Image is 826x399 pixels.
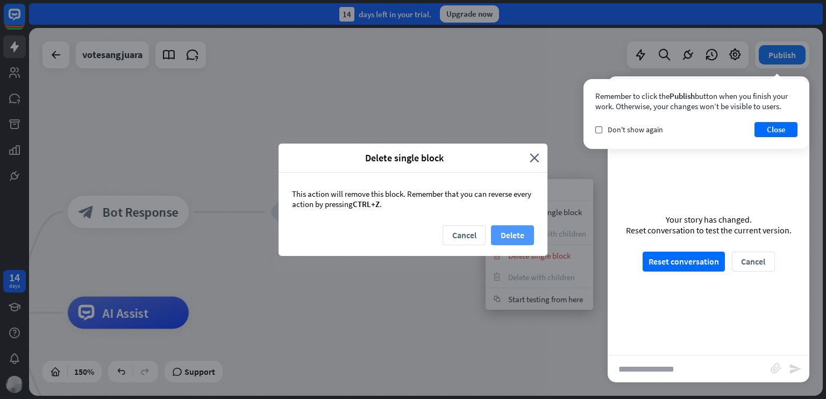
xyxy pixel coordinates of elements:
div: Remember to click the button when you finish your work. Otherwise, your changes won’t be visible ... [595,91,797,111]
button: Cancel [443,225,486,245]
button: Reset conversation [643,252,725,272]
div: Reset conversation to test the current version. [626,225,792,236]
i: send [789,362,802,375]
span: Don't show again [608,125,663,134]
div: Your story has changed. [626,214,792,225]
span: Publish [670,91,695,101]
button: Close [754,122,797,137]
i: close [530,152,539,164]
i: block_attachment [771,363,781,374]
span: Delete single block [287,152,522,164]
span: CTRL+Z [353,199,380,209]
button: Delete [491,225,534,245]
div: This action will remove this block. Remember that you can reverse every action by pressing . [279,173,547,225]
button: Open LiveChat chat widget [9,4,41,37]
button: Cancel [732,252,775,272]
